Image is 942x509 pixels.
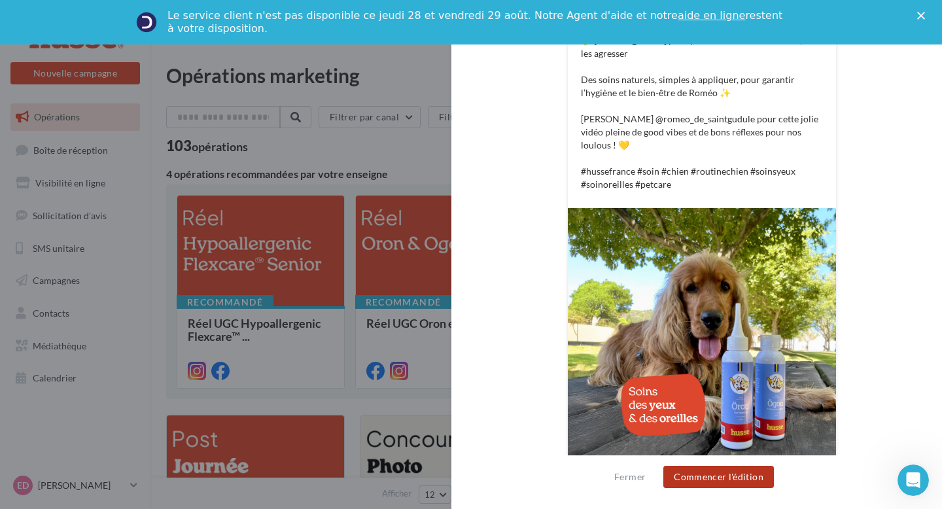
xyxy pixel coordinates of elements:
[663,466,774,488] button: Commencer l'édition
[917,12,930,20] div: Fermer
[609,469,651,485] button: Fermer
[678,9,745,22] a: aide en ligne
[898,465,929,496] iframe: Intercom live chat
[167,9,785,35] div: Le service client n'est pas disponible ce jeudi 28 et vendredi 29 août. Notre Agent d'aide et not...
[136,12,157,33] img: Profile image for Service-Client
